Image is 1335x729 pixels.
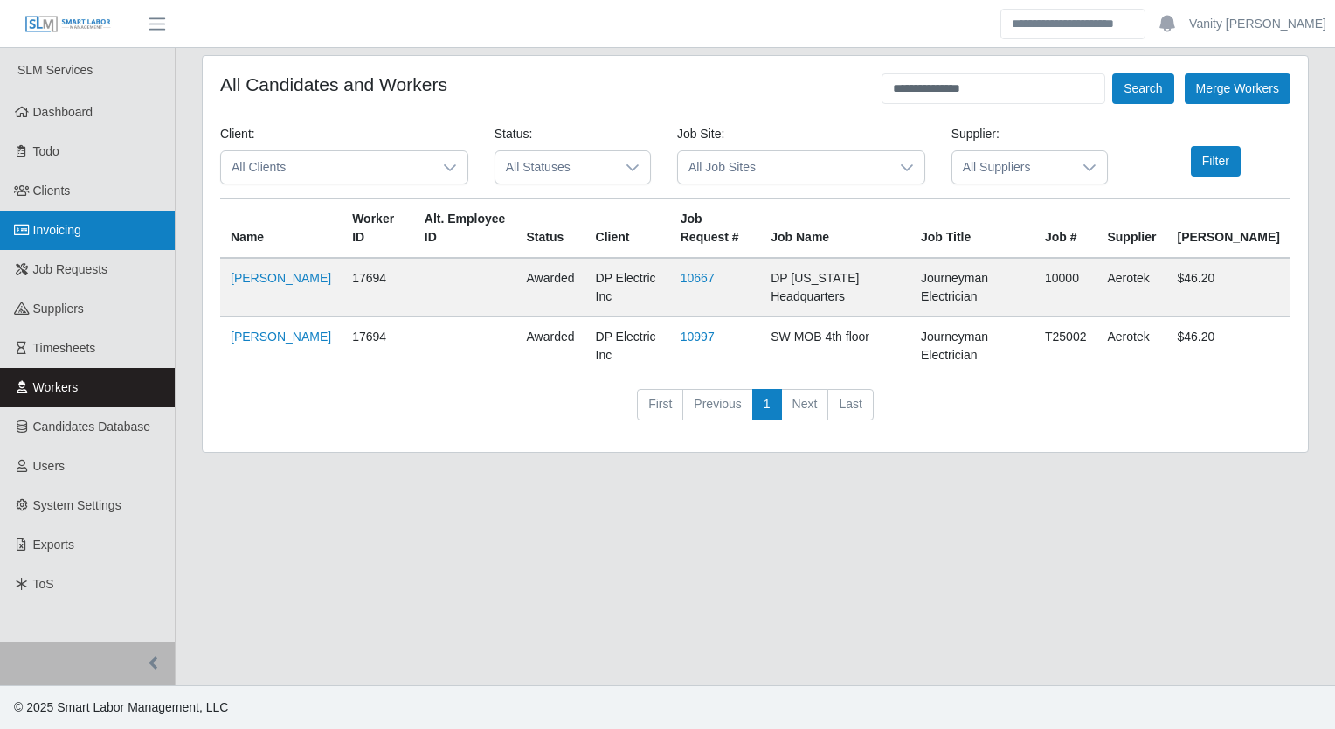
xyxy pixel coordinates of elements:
[1166,258,1290,317] td: $46.20
[910,317,1034,376] td: Journeyman Electrician
[33,538,74,552] span: Exports
[33,302,84,316] span: Suppliers
[342,199,414,259] th: Worker ID
[220,125,255,143] label: Client:
[220,199,342,259] th: Name
[516,258,585,317] td: awarded
[231,330,331,344] a: [PERSON_NAME]
[1185,73,1290,104] button: Merge Workers
[1096,317,1166,376] td: Aerotek
[342,258,414,317] td: 17694
[33,262,108,276] span: Job Requests
[585,317,670,376] td: DP Electric Inc
[220,389,1290,434] nav: pagination
[17,63,93,77] span: SLM Services
[681,330,715,344] a: 10997
[1096,258,1166,317] td: Aerotek
[231,271,331,285] a: [PERSON_NAME]
[1166,317,1290,376] td: $46.20
[1166,199,1290,259] th: [PERSON_NAME]
[752,389,782,420] a: 1
[33,420,151,434] span: Candidates Database
[220,73,447,95] h4: All Candidates and Workers
[33,184,71,198] span: Clients
[760,317,910,376] td: SW MOB 4th floor
[1096,199,1166,259] th: Supplier
[760,199,910,259] th: Job Name
[516,317,585,376] td: awarded
[951,125,1000,143] label: Supplier:
[33,223,81,237] span: Invoicing
[1034,258,1096,317] td: 10000
[14,700,228,714] span: © 2025 Smart Labor Management, LLC
[1189,15,1326,33] a: Vanity [PERSON_NAME]
[24,15,112,34] img: SLM Logo
[33,459,66,473] span: Users
[952,151,1072,184] span: All Suppliers
[677,125,724,143] label: Job Site:
[1112,73,1173,104] button: Search
[495,125,533,143] label: Status:
[342,317,414,376] td: 17694
[670,199,760,259] th: Job Request #
[1034,199,1096,259] th: Job #
[33,380,79,394] span: Workers
[760,258,910,317] td: DP [US_STATE] Headquarters
[1034,317,1096,376] td: T25002
[910,199,1034,259] th: Job Title
[910,258,1034,317] td: Journeyman Electrician
[495,151,615,184] span: All Statuses
[33,105,93,119] span: Dashboard
[33,577,54,591] span: ToS
[1191,146,1241,177] button: Filter
[585,199,670,259] th: Client
[585,258,670,317] td: DP Electric Inc
[33,144,59,158] span: Todo
[33,341,96,355] span: Timesheets
[681,271,715,285] a: 10667
[33,498,121,512] span: System Settings
[516,199,585,259] th: Status
[414,199,516,259] th: Alt. Employee ID
[221,151,432,184] span: All Clients
[1000,9,1145,39] input: Search
[678,151,889,184] span: All Job Sites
